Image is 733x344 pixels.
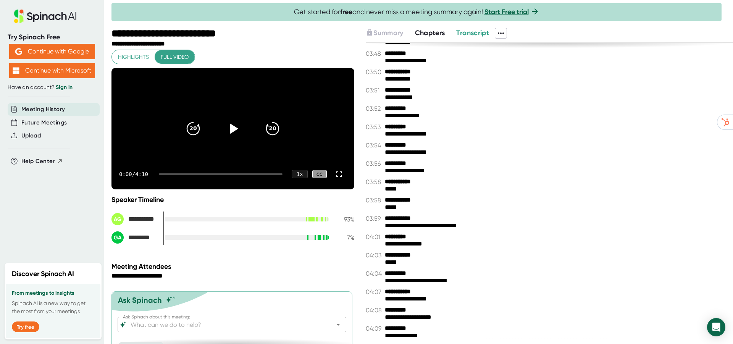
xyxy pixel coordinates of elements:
[366,215,383,222] span: 03:59
[366,325,383,332] span: 04:09
[12,321,39,332] button: Try free
[366,50,383,57] span: 03:48
[9,44,95,59] button: Continue with Google
[111,213,124,225] div: AG
[366,87,383,94] span: 03:51
[366,28,415,39] div: Upgrade to access
[366,178,383,186] span: 03:58
[9,63,95,78] button: Continue with Microsoft
[366,270,383,277] span: 04:04
[366,28,403,38] button: Summary
[111,213,157,225] div: Alex Gednov
[12,269,74,279] h2: Discover Spinach AI
[118,296,162,305] div: Ask Spinach
[366,197,383,204] span: 03:58
[12,299,94,315] p: Spinach AI is a new way to get the most from your meetings
[111,231,157,244] div: Guy Arazi
[292,170,308,178] div: 1 x
[12,290,94,296] h3: From meetings to insights
[21,105,65,114] button: Meeting History
[335,234,354,241] div: 7 %
[118,52,149,62] span: Highlights
[129,319,321,330] input: What can we do to help?
[312,170,327,179] div: CC
[15,48,22,55] img: Aehbyd4JwY73AAAAAElFTkSuQmCC
[366,307,383,314] span: 04:08
[21,131,41,140] button: Upload
[56,84,73,90] a: Sign in
[21,118,67,127] button: Future Meetings
[111,195,354,204] div: Speaker Timeline
[456,29,489,37] span: Transcript
[366,233,383,241] span: 04:01
[456,28,489,38] button: Transcript
[366,288,383,296] span: 04:07
[333,319,344,330] button: Open
[294,8,539,16] span: Get started for and never miss a meeting summary again!
[366,142,383,149] span: 03:54
[155,50,195,64] button: Full video
[8,84,96,91] div: Have an account?
[8,33,96,42] div: Try Spinach Free
[21,157,55,166] span: Help Center
[119,171,150,177] div: 0:00 / 4:10
[366,252,383,259] span: 04:03
[161,52,189,62] span: Full video
[415,29,445,37] span: Chapters
[373,29,403,37] span: Summary
[111,262,356,271] div: Meeting Attendees
[484,8,529,16] a: Start Free trial
[21,157,63,166] button: Help Center
[112,50,155,64] button: Highlights
[366,68,383,76] span: 03:50
[335,216,354,223] div: 93 %
[366,123,383,131] span: 03:53
[415,28,445,38] button: Chapters
[366,105,383,112] span: 03:52
[340,8,352,16] b: free
[707,318,725,336] div: Open Intercom Messenger
[111,231,124,244] div: GA
[366,160,383,167] span: 03:56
